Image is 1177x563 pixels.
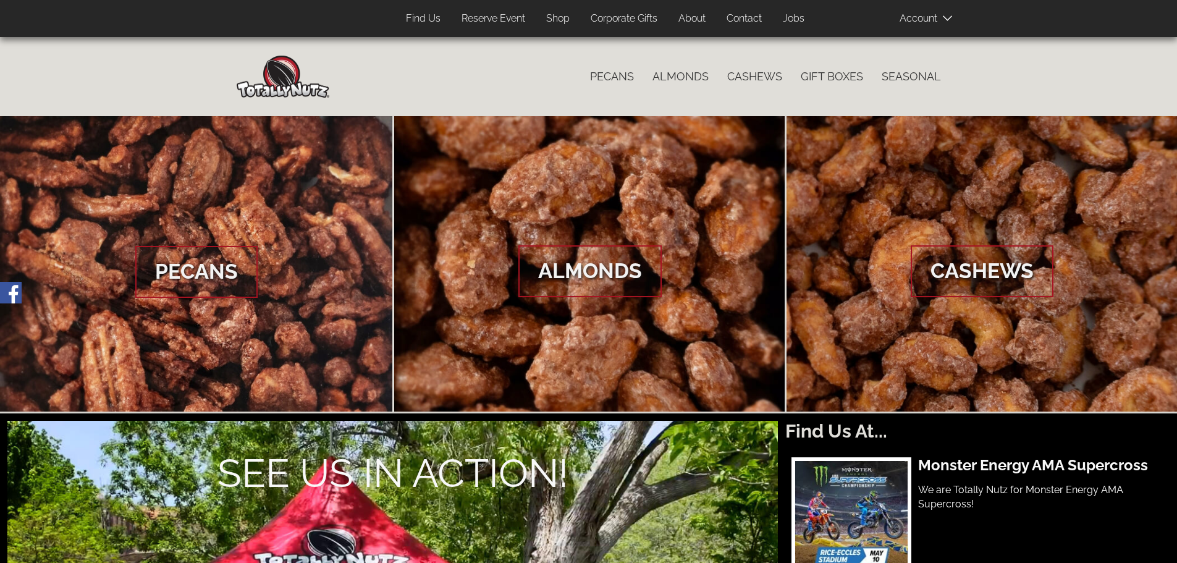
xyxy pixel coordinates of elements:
span: Almonds [518,245,662,297]
a: Find Us [397,7,450,31]
a: Gift Boxes [791,64,872,90]
h3: Monster Energy AMA Supercross [918,457,1150,473]
span: Cashews [911,245,1053,297]
a: Reserve Event [452,7,534,31]
a: Corporate Gifts [581,7,667,31]
a: Shop [537,7,579,31]
img: Home [237,56,329,98]
span: Pecans [135,246,258,298]
a: Almonds [394,116,785,412]
a: About [669,7,715,31]
p: We are Totally Nutz for Monster Energy AMA Supercross! [918,483,1150,512]
a: Contact [717,7,771,31]
a: Almonds [643,64,718,90]
a: Seasonal [872,64,950,90]
h2: Find Us At... [785,421,1170,441]
a: Jobs [774,7,814,31]
a: Cashews [718,64,791,90]
a: Pecans [581,64,643,90]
